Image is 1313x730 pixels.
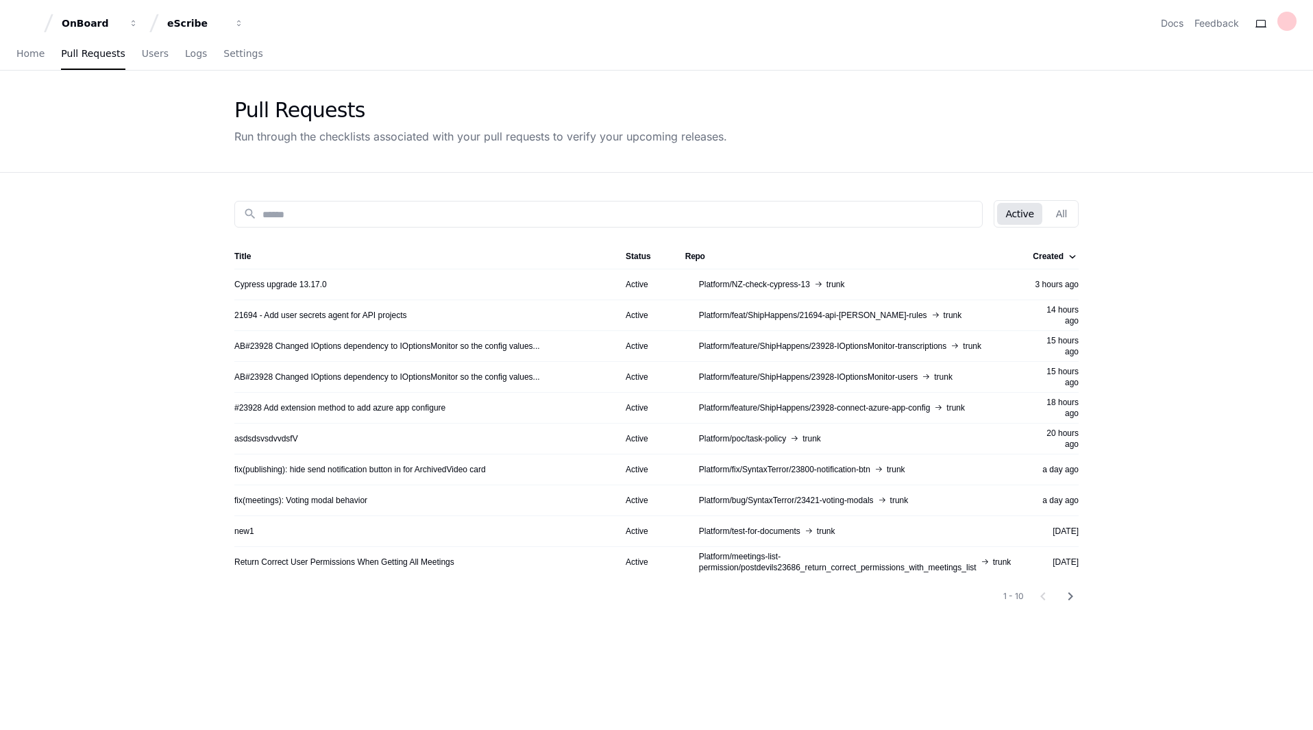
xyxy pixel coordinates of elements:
[234,557,454,568] a: Return Correct User Permissions When Getting All Meetings
[234,310,406,321] a: 21694 - Add user secrets agent for API projects
[626,251,663,262] div: Status
[699,279,810,290] span: Platform/NZ-check-cypress-13
[993,557,1011,568] span: trunk
[1033,464,1079,475] div: a day ago
[963,341,981,352] span: trunk
[1161,16,1183,30] a: Docs
[699,495,874,506] span: Platform/bug/SyntaxTerror/23421-voting-modals
[699,526,800,537] span: Platform/test-for-documents
[61,38,125,70] a: Pull Requests
[1033,335,1079,357] div: 15 hours ago
[162,11,249,36] button: eScribe
[626,402,663,413] div: Active
[626,279,663,290] div: Active
[234,341,540,352] a: AB#23928 Changed IOptions dependency to IOptionsMonitor so the config values...
[234,98,727,123] div: Pull Requests
[16,38,45,70] a: Home
[61,49,125,58] span: Pull Requests
[817,526,835,537] span: trunk
[16,49,45,58] span: Home
[699,464,870,475] span: Platform/fix/SyntaxTerror/23800-notification-btn
[674,244,1022,269] th: Repo
[1033,304,1079,326] div: 14 hours ago
[234,526,254,537] a: new1
[1033,397,1079,419] div: 18 hours ago
[997,203,1042,225] button: Active
[626,251,651,262] div: Status
[934,372,953,382] span: trunk
[699,341,947,352] span: Platform/feature/ShipHappens/23928-IOptionsMonitor-transcriptions
[185,38,207,70] a: Logs
[699,402,931,413] span: Platform/feature/ShipHappens/23928-connect-azure-app-config
[1033,526,1079,537] div: [DATE]
[699,372,918,382] span: Platform/feature/ShipHappens/23928-IOptionsMonitor-users
[626,464,663,475] div: Active
[1033,428,1079,450] div: 20 hours ago
[890,495,909,506] span: trunk
[1033,251,1064,262] div: Created
[946,402,965,413] span: trunk
[1048,203,1075,225] button: All
[234,464,486,475] a: fix(publishing): hide send notification button in for ArchivedVideo card
[234,495,367,506] a: fix(meetings): Voting modal behavior
[223,38,262,70] a: Settings
[1003,591,1024,602] div: 1 - 10
[1033,366,1079,388] div: 15 hours ago
[234,433,298,444] a: asdsdsvsdvvdsfV
[234,279,327,290] a: Cypress upgrade 13.17.0
[626,433,663,444] div: Active
[142,38,169,70] a: Users
[234,372,540,382] a: AB#23928 Changed IOptions dependency to IOptionsMonitor so the config values...
[1062,588,1079,605] mat-icon: chevron_right
[142,49,169,58] span: Users
[1194,16,1239,30] button: Feedback
[802,433,821,444] span: trunk
[699,433,786,444] span: Platform/poc/task-policy
[1033,251,1076,262] div: Created
[167,16,226,30] div: eScribe
[62,16,121,30] div: OnBoard
[1033,279,1079,290] div: 3 hours ago
[626,310,663,321] div: Active
[1033,495,1079,506] div: a day ago
[626,495,663,506] div: Active
[944,310,962,321] span: trunk
[626,372,663,382] div: Active
[56,11,144,36] button: OnBoard
[699,551,977,573] span: Platform/meetings-list-permission/postdevils23686_return_correct_permissions_with_meetings_list
[626,526,663,537] div: Active
[626,341,663,352] div: Active
[826,279,845,290] span: trunk
[234,128,727,145] div: Run through the checklists associated with your pull requests to verify your upcoming releases.
[887,464,905,475] span: trunk
[699,310,927,321] span: Platform/feat/ShipHappens/21694-api-[PERSON_NAME]-rules
[223,49,262,58] span: Settings
[626,557,663,568] div: Active
[1033,557,1079,568] div: [DATE]
[243,207,257,221] mat-icon: search
[234,402,445,413] a: #23928 Add extension method to add azure app configure
[185,49,207,58] span: Logs
[234,251,604,262] div: Title
[234,251,251,262] div: Title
